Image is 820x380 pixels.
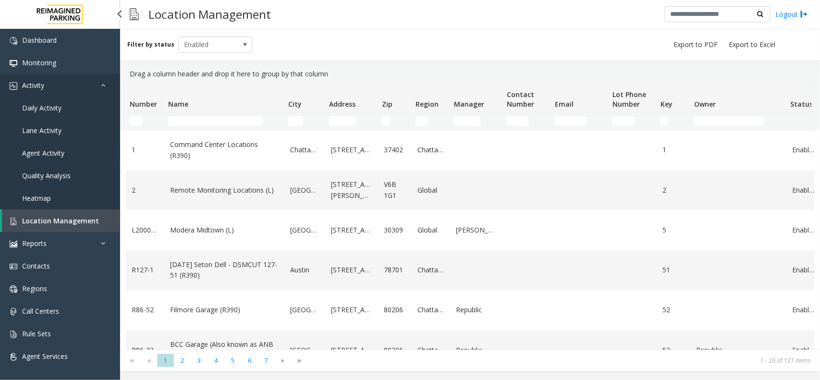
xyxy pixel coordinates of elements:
[241,354,258,367] span: Page 6
[10,263,17,270] img: 'icon'
[314,356,810,365] kendo-pager-info: 1 - 20 of 127 items
[417,185,444,196] a: Global
[10,218,17,225] img: 'icon'
[275,354,292,368] span: Go to the next page
[657,112,690,130] td: Key Filter
[191,354,208,367] span: Page 3
[325,112,378,130] td: Address Filter
[22,194,51,203] span: Heatmap
[416,99,439,109] span: Region
[507,90,534,109] span: Contact Number
[174,354,191,367] span: Page 2
[292,354,308,368] span: Go to the last page
[22,148,64,158] span: Agent Activity
[132,345,159,355] a: R86-23
[456,305,497,315] a: Republic
[417,345,444,355] a: Chattanooga
[22,103,61,112] span: Daily Activity
[331,305,372,315] a: [STREET_ADDRESS]
[792,185,814,196] a: Enabled
[179,37,237,52] span: Enabled
[662,185,685,196] a: 2
[412,112,450,130] td: Region Filter
[417,265,444,275] a: Chattanooga
[284,112,325,130] td: City Filter
[130,99,157,109] span: Number
[132,185,159,196] a: 2
[224,354,241,367] span: Page 5
[168,99,188,109] span: Name
[277,357,290,365] span: Go to the next page
[288,99,302,109] span: City
[132,265,159,275] a: R127-1
[10,240,17,248] img: 'icon'
[507,116,529,126] input: Contact Number Filter
[10,285,17,293] img: 'icon'
[450,112,503,130] td: Manager Filter
[170,305,279,315] a: Filmore Garage (R390)
[10,60,17,67] img: 'icon'
[416,116,428,126] input: Region Filter
[661,116,668,126] input: Key Filter
[417,225,444,235] a: Global
[120,83,820,350] div: Data table
[662,265,685,275] a: 51
[22,329,51,338] span: Rule Sets
[126,65,814,83] div: Drag a column header and drop it here to group by that column
[290,265,319,275] a: Austin
[729,40,775,49] span: Export to Excel
[22,352,68,361] span: Agent Services
[208,354,224,367] span: Page 4
[170,339,279,361] a: BCC Garage (Also known as ANB Garage) (R390)
[662,145,685,155] a: 1
[331,179,372,201] a: [STREET_ADDRESS][PERSON_NAME]
[555,116,587,126] input: Email Filter
[384,145,406,155] a: 37402
[164,112,284,130] td: Name Filter
[10,353,17,361] img: 'icon'
[290,145,319,155] a: Chattanooga
[157,354,174,367] span: Page 1
[775,9,808,19] a: Logout
[170,185,279,196] a: Remote Monitoring Locations (L)
[792,145,814,155] a: Enabled
[384,345,406,355] a: 80206
[170,259,279,281] a: [DATE] Seton Dell - DSMCUT 127-51 (R390)
[10,308,17,316] img: 'icon'
[258,354,275,367] span: Page 7
[290,225,319,235] a: [GEOGRAPHIC_DATA]
[132,145,159,155] a: 1
[331,225,372,235] a: [STREET_ADDRESS]
[612,116,635,126] input: Lot Phone Number Filter
[792,265,814,275] a: Enabled
[130,116,142,126] input: Number Filter
[290,305,319,315] a: [GEOGRAPHIC_DATA]
[792,305,814,315] a: Enabled
[331,145,372,155] a: [STREET_ADDRESS]
[696,345,781,355] a: Republic
[694,116,764,126] input: Owner Filter
[10,82,17,90] img: 'icon'
[170,225,279,235] a: Modera Midtown (L)
[662,225,685,235] a: 5
[662,345,685,355] a: 53
[792,225,814,235] a: Enabled
[609,112,657,130] td: Lot Phone Number Filter
[456,345,497,355] a: Republic
[612,90,646,109] span: Lot Phone Number
[384,225,406,235] a: 30309
[454,116,481,126] input: Manager Filter
[22,239,47,248] span: Reports
[329,99,355,109] span: Address
[22,261,50,270] span: Contacts
[22,216,99,225] span: Location Management
[417,305,444,315] a: Chattanooga
[555,99,574,109] span: Email
[2,209,120,232] a: Location Management
[417,145,444,155] a: Chattanooga
[22,36,57,45] span: Dashboard
[456,225,497,235] a: [PERSON_NAME]
[792,345,814,355] a: Enabled
[22,171,71,180] span: Quality Analysis
[329,116,356,126] input: Address Filter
